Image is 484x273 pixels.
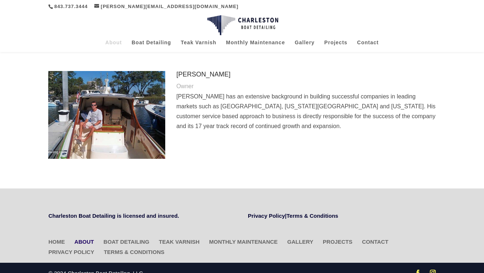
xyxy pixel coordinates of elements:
a: About [105,40,122,52]
a: Privacy Policy [248,213,285,219]
a: Teak Varnish [181,40,216,52]
a: Contact [362,239,388,245]
h4: [PERSON_NAME] [176,71,435,81]
a: Terms & Conditions [287,213,338,219]
a: Monthly Maintenance [209,239,278,245]
a: Projects [324,40,347,52]
p: Owner [176,81,435,91]
strong: Charleston Boat Detailing is licensed and insured. [48,213,179,219]
a: About [75,239,94,245]
a: Teak Varnish [159,239,200,245]
a: Home [48,239,65,245]
strong: | [248,213,338,219]
p: [PERSON_NAME] has an extensive background in building successful companies in leading markets suc... [176,91,435,131]
a: 843.737.3444 [54,4,88,9]
a: Contact [357,40,379,52]
img: Andrew Adams [48,71,165,159]
a: Monthly Maintenance [226,40,285,52]
a: Terms & Conditions [104,249,165,255]
a: Boat Detailing [103,239,149,245]
a: Boat Detailing [132,40,171,52]
a: Gallery [295,40,314,52]
a: Privacy Policy [48,249,94,255]
a: [PERSON_NAME][EMAIL_ADDRESS][DOMAIN_NAME] [94,4,239,9]
a: Projects [323,239,352,245]
a: Gallery [287,239,313,245]
img: Charleston Boat Detailing [207,15,278,35]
